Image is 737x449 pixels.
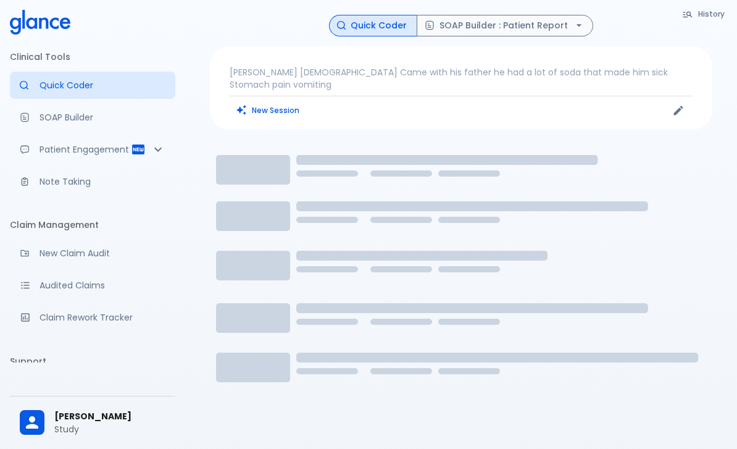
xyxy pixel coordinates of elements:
[40,79,165,91] p: Quick Coder
[10,346,175,376] li: Support
[10,72,175,99] a: Moramiz: Find ICD10AM codes instantly
[417,15,593,36] button: SOAP Builder : Patient Report
[230,66,693,91] p: [PERSON_NAME] [DEMOGRAPHIC_DATA] Came with his father he had a lot of soda that made him sick Sto...
[40,311,165,324] p: Claim Rework Tracker
[10,272,175,299] a: View audited claims
[40,111,165,124] p: SOAP Builder
[54,410,165,423] span: [PERSON_NAME]
[676,5,732,23] button: History
[10,401,175,444] div: [PERSON_NAME]Study
[10,210,175,240] li: Claim Management
[10,136,175,163] div: Patient Reports & Referrals
[54,423,165,435] p: Study
[10,304,175,331] a: Monitor progress of claim corrections
[230,101,307,119] button: Clears all inputs and results.
[40,247,165,259] p: New Claim Audit
[669,101,688,120] button: Edit
[40,279,165,292] p: Audited Claims
[10,168,175,195] a: Advanced note-taking
[40,175,165,188] p: Note Taking
[10,240,175,267] a: Audit a new claim
[10,42,175,72] li: Clinical Tools
[10,104,175,131] a: Docugen: Compose a clinical documentation in seconds
[40,143,131,156] p: Patient Engagement
[329,15,417,36] button: Quick Coder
